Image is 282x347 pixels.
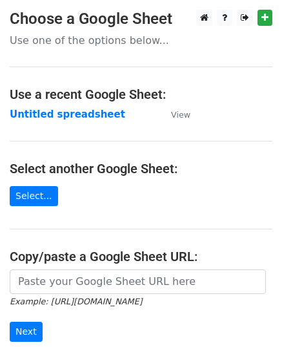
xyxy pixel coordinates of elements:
h4: Select another Google Sheet: [10,161,272,176]
h3: Choose a Google Sheet [10,10,272,28]
a: Untitled spreadsheet [10,109,125,120]
a: View [158,109,190,120]
small: Example: [URL][DOMAIN_NAME] [10,297,142,306]
input: Next [10,322,43,342]
h4: Copy/paste a Google Sheet URL: [10,249,272,264]
small: View [171,110,190,120]
p: Use one of the options below... [10,34,272,47]
a: Select... [10,186,58,206]
input: Paste your Google Sheet URL here [10,269,266,294]
h4: Use a recent Google Sheet: [10,87,272,102]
